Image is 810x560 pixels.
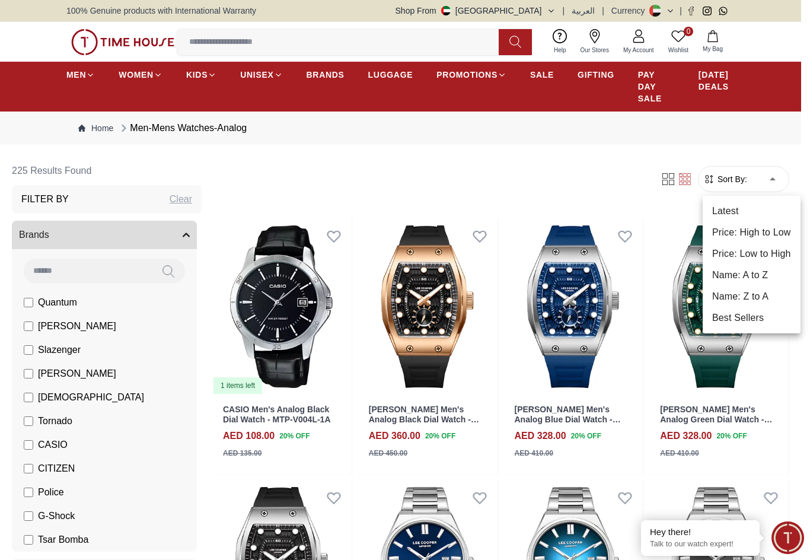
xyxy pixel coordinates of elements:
[703,201,801,222] li: Latest
[650,539,751,549] p: Talk to our watch expert!
[703,286,801,307] li: Name: Z to A
[703,307,801,329] li: Best Sellers
[703,265,801,286] li: Name: A to Z
[771,521,804,554] div: Chat Widget
[703,243,801,265] li: Price: Low to High
[703,222,801,243] li: Price: High to Low
[650,526,751,538] div: Hey there!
